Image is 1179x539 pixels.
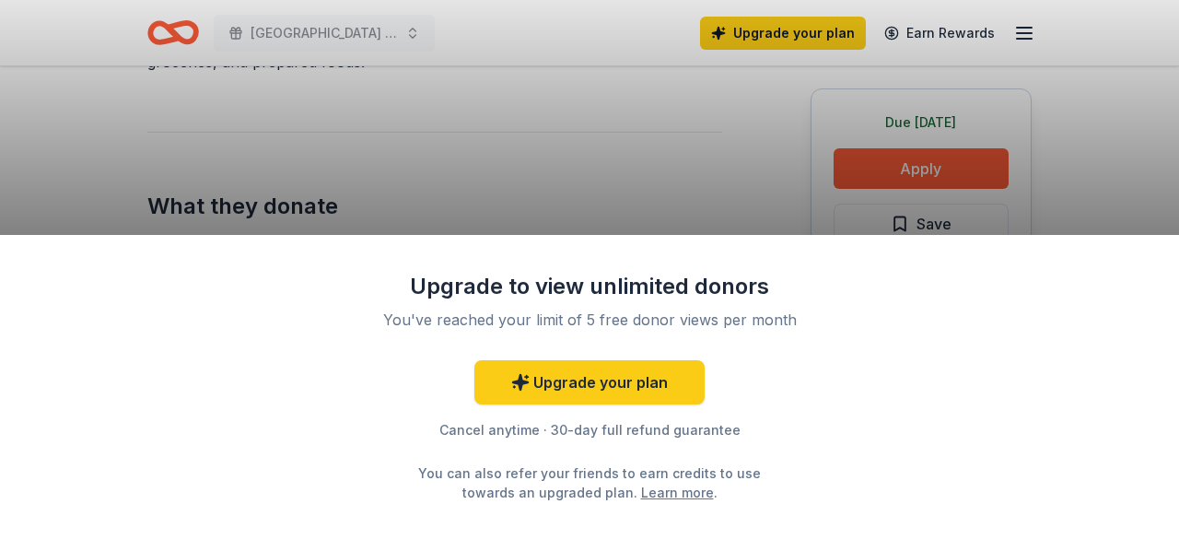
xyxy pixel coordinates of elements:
a: Upgrade your plan [474,360,705,404]
div: You can also refer your friends to earn credits to use towards an upgraded plan. . [402,463,777,502]
div: Cancel anytime · 30-day full refund guarantee [350,419,829,441]
div: Upgrade to view unlimited donors [350,272,829,301]
a: Learn more [641,483,714,502]
div: You've reached your limit of 5 free donor views per month [372,309,807,331]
